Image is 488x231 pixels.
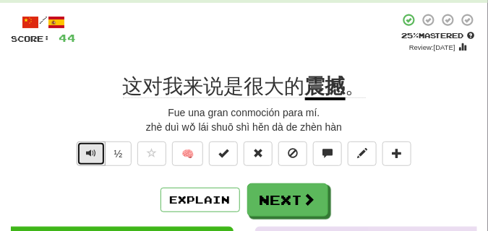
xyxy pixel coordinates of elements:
[11,34,50,43] span: Score:
[346,75,366,98] span: 。
[11,120,477,134] div: zhè duì wǒ lái shuō shì hěn dà de zhèn hàn
[74,141,132,173] div: Text-to-speech controls
[348,141,377,166] button: Edit sentence (alt+d)
[247,183,328,217] button: Next
[382,141,411,166] button: Add to collection (alt+a)
[209,141,238,166] button: Set this sentence to 100% Mastered (alt+m)
[278,141,307,166] button: Ignore sentence (alt+i)
[59,32,76,44] span: 44
[399,30,477,40] div: Mastered
[11,13,76,31] div: /
[123,75,305,98] span: 这对我来说是很大的
[105,141,132,166] button: ½
[11,105,477,120] div: Fue una gran conmoción para mí.
[313,141,342,166] button: Discuss sentence (alt+u)
[137,141,166,166] button: Favorite sentence (alt+f)
[160,188,240,212] button: Explain
[244,141,273,166] button: Reset to 0% Mastered (alt+r)
[409,43,455,51] small: Review: [DATE]
[402,31,419,40] span: 25 %
[305,75,346,100] u: 震撼
[172,141,203,166] button: 🧠
[77,141,106,166] button: Play sentence audio (ctl+space)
